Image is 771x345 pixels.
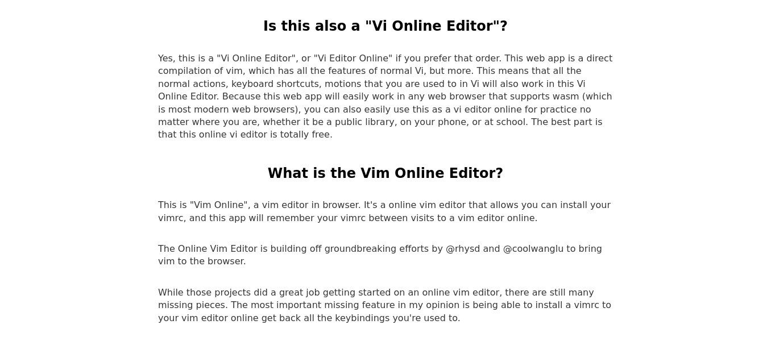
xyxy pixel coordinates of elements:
[263,17,508,36] h2: Is this also a "Vi Online Editor"?
[158,243,613,268] p: The Online Vim Editor is building off groundbreaking efforts by @rhysd and @coolwanglu to bring v...
[268,164,504,184] h2: What is the Vim Online Editor?
[158,52,613,142] p: Yes, this is a "Vi Online Editor", or "Vi Editor Online" if you prefer that order. This web app i...
[158,286,613,325] p: While those projects did a great job getting started on an online vim editor, there are still man...
[158,199,613,225] p: This is "Vim Online", a vim editor in browser. It's a online vim editor that allows you can insta...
